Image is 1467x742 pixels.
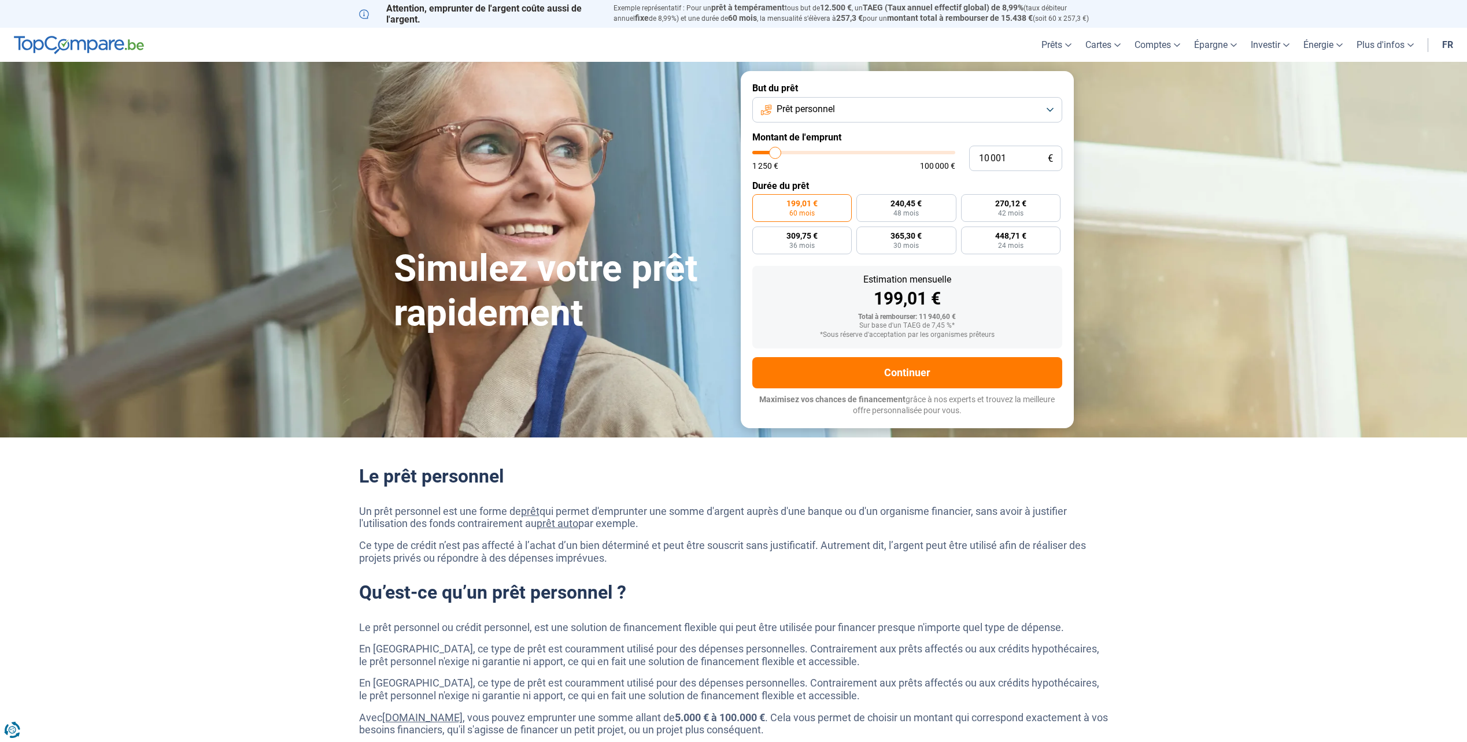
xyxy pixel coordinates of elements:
[759,395,906,404] span: Maximisez vos chances de financement
[777,103,835,116] span: Prêt personnel
[394,247,727,336] h1: Simulez votre prêt rapidement
[887,13,1033,23] span: montant total à rembourser de 15.438 €
[675,711,765,724] strong: 5.000 € à 100.000 €
[359,643,1108,667] p: En [GEOGRAPHIC_DATA], ce type de prêt est couramment utilisé pour des dépenses personnelles. Cont...
[890,232,922,240] span: 365,30 €
[836,13,863,23] span: 257,3 €
[762,322,1053,330] div: Sur base d'un TAEG de 7,45 %*
[728,13,757,23] span: 60 mois
[359,539,1108,564] p: Ce type de crédit n’est pas affecté à l’achat d’un bien déterminé et peut être souscrit sans just...
[359,711,1108,736] p: Avec , vous pouvez emprunter une somme allant de . Cela vous permet de choisir un montant qui cor...
[359,505,1108,530] p: Un prêt personnel est une forme de qui permet d'emprunter une somme d'argent auprès d'une banque ...
[762,331,1053,339] div: *Sous réserve d'acceptation par les organismes prêteurs
[359,581,1108,603] h2: Qu’est-ce qu’un prêt personnel ?
[359,677,1108,702] p: En [GEOGRAPHIC_DATA], ce type de prêt est couramment utilisé pour des dépenses personnelles. Cont...
[382,711,463,724] a: [DOMAIN_NAME]
[752,162,778,170] span: 1 250 €
[789,242,815,249] span: 36 mois
[635,13,649,23] span: fixe
[752,180,1062,191] label: Durée du prêt
[1296,28,1350,62] a: Énergie
[893,210,919,217] span: 48 mois
[786,199,818,207] span: 199,01 €
[1128,28,1187,62] a: Comptes
[893,242,919,249] span: 30 mois
[752,132,1062,143] label: Montant de l'emprunt
[1034,28,1078,62] a: Prêts
[359,465,1108,487] h2: Le prêt personnel
[752,394,1062,417] p: grâce à nos experts et trouvez la meilleure offre personnalisée pour vous.
[1187,28,1244,62] a: Épargne
[359,621,1108,634] p: Le prêt personnel ou crédit personnel, est une solution de financement flexible qui peut être uti...
[995,232,1026,240] span: 448,71 €
[995,199,1026,207] span: 270,12 €
[752,83,1062,94] label: But du prêt
[789,210,815,217] span: 60 mois
[521,505,539,517] a: prêt
[998,210,1023,217] span: 42 mois
[863,3,1023,12] span: TAEG (Taux annuel effectif global) de 8,99%
[1078,28,1128,62] a: Cartes
[1350,28,1421,62] a: Plus d'infos
[1244,28,1296,62] a: Investir
[1048,154,1053,164] span: €
[998,242,1023,249] span: 24 mois
[614,3,1108,24] p: Exemple représentatif : Pour un tous but de , un (taux débiteur annuel de 8,99%) et une durée de ...
[359,3,600,25] p: Attention, emprunter de l'argent coûte aussi de l'argent.
[786,232,818,240] span: 309,75 €
[14,36,144,54] img: TopCompare
[752,97,1062,123] button: Prêt personnel
[920,162,955,170] span: 100 000 €
[762,275,1053,284] div: Estimation mensuelle
[1435,28,1460,62] a: fr
[752,357,1062,388] button: Continuer
[890,199,922,207] span: 240,45 €
[762,290,1053,307] div: 199,01 €
[537,517,578,529] a: prêt auto
[762,313,1053,321] div: Total à rembourser: 11 940,60 €
[820,3,852,12] span: 12.500 €
[711,3,785,12] span: prêt à tempérament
